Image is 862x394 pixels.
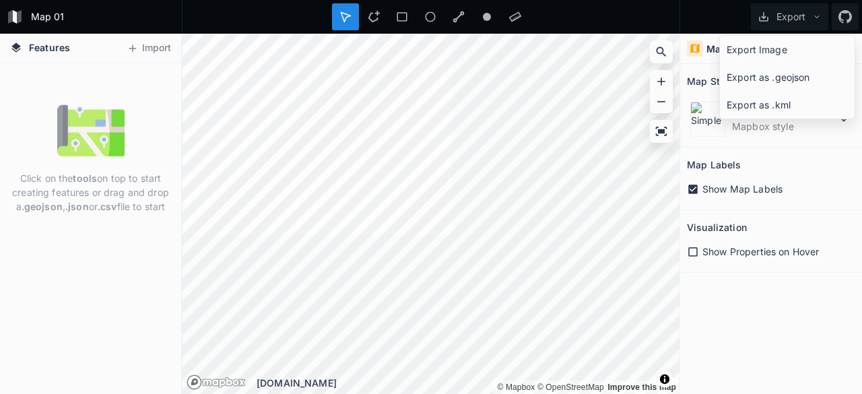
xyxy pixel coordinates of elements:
button: Toggle attribution [657,371,673,387]
span: Toggle attribution [661,372,669,387]
img: empty [57,97,125,164]
a: Map feedback [607,383,676,392]
h2: Visualization [687,217,747,238]
a: Mapbox [497,383,535,392]
div: Export as .geojson [720,63,855,91]
h4: Map and Visuals [706,42,785,56]
div: Export as .kml [720,91,855,119]
img: Simple [690,102,725,137]
div: [DOMAIN_NAME] [257,376,679,390]
strong: .geojson [22,201,63,212]
a: Mapbox logo [187,374,202,390]
strong: tools [73,172,97,184]
p: Click on the on top to start creating features or drag and drop a , or file to start [10,171,171,214]
span: Show Properties on Hover [702,244,819,259]
h2: Map Labels [687,154,741,175]
a: Mapbox logo [187,374,246,390]
strong: .csv [98,201,117,212]
span: Show Map Labels [702,182,783,196]
button: Import [120,38,178,59]
dd: Mapbox style [732,119,836,133]
strong: .json [65,201,89,212]
div: Export Image [720,36,855,63]
a: OpenStreetMap [537,383,604,392]
button: Export [751,3,828,30]
span: Features [29,40,70,55]
h2: Map Style [687,71,733,92]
